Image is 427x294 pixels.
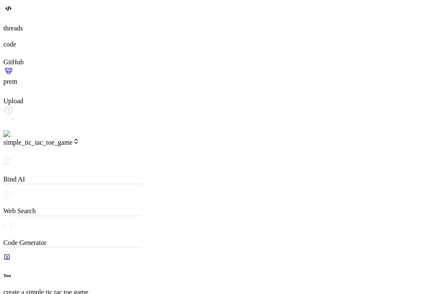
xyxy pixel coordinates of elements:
h6: You [3,273,142,278]
p: Bind AI [3,176,142,183]
img: settings [3,130,31,138]
label: code [3,41,16,48]
p: Code Generator [3,239,142,247]
label: Upload [3,97,23,104]
label: threads [3,25,23,32]
label: prem [3,78,17,85]
p: Web Search [3,207,142,215]
span: simple_tic_tac_toe_game [3,139,79,146]
label: GitHub [3,58,24,66]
